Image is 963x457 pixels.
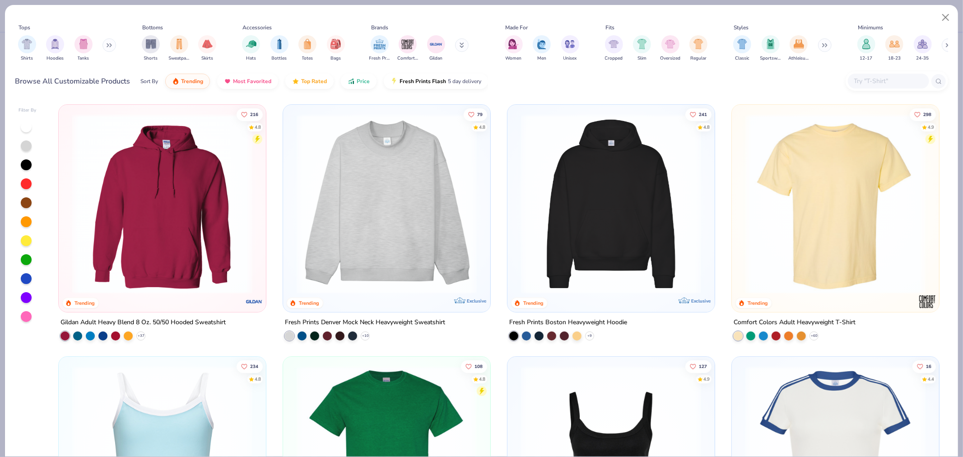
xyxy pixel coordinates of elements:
[181,78,203,85] span: Trending
[537,39,547,49] img: Men Image
[561,35,579,62] div: filter for Unisex
[18,35,36,62] div: filter for Shirts
[233,78,271,85] span: Most Favorited
[327,35,345,62] button: filter button
[169,55,190,62] span: Sweatpants
[467,298,486,304] span: Exclusive
[242,35,260,62] button: filter button
[734,317,856,328] div: Comfort Colors Adult Heavyweight T-Shirt
[760,35,781,62] button: filter button
[605,55,623,62] span: Cropped
[19,23,30,32] div: Tops
[142,35,160,62] div: filter for Shorts
[60,317,226,328] div: Gildan Adult Heavy Blend 8 Oz. 50/50 Hooded Sweatshirt
[201,55,213,62] span: Skirts
[301,78,327,85] span: Top Rated
[479,376,485,382] div: 4.8
[198,35,216,62] button: filter button
[910,108,936,121] button: Like
[860,55,873,62] span: 12-17
[224,78,231,85] img: most_fav.gif
[400,78,446,85] span: Fresh Prints Flash
[285,74,334,89] button: Top Rated
[888,55,901,62] span: 18-23
[384,74,488,89] button: Fresh Prints Flash5 day delivery
[292,78,299,85] img: TopRated.gif
[633,35,651,62] button: filter button
[637,55,647,62] span: Slim
[18,35,36,62] button: filter button
[169,35,190,62] div: filter for Sweatpants
[479,124,485,131] div: 4.8
[587,333,592,339] span: + 9
[143,23,163,32] div: Bottoms
[21,55,33,62] span: Shirts
[609,39,619,49] img: Cropped Image
[464,108,487,121] button: Like
[506,55,522,62] span: Women
[217,74,278,89] button: Most Favorited
[242,35,260,62] div: filter for Hats
[146,39,156,49] img: Shorts Image
[760,55,781,62] span: Sportswear
[362,333,369,339] span: + 10
[788,35,809,62] button: filter button
[533,35,551,62] button: filter button
[429,37,443,51] img: Gildan Image
[15,76,130,87] div: Browse All Customizable Products
[47,55,64,62] span: Hoodies
[397,35,418,62] button: filter button
[505,35,523,62] div: filter for Women
[561,35,579,62] button: filter button
[285,317,445,328] div: Fresh Prints Denver Mock Neck Heavyweight Sweatshirt
[689,35,707,62] div: filter for Regular
[371,23,388,32] div: Brands
[68,114,257,294] img: 01756b78-01f6-4cc6-8d8a-3c30c1a0c8ac
[369,35,390,62] div: filter for Fresh Prints
[330,55,341,62] span: Bags
[533,35,551,62] div: filter for Men
[142,35,160,62] button: filter button
[237,108,263,121] button: Like
[699,112,707,117] span: 241
[341,74,377,89] button: Price
[916,55,929,62] span: 24-35
[172,78,179,85] img: trending.gif
[22,39,32,49] img: Shirts Image
[811,333,818,339] span: + 60
[50,39,60,49] img: Hoodies Image
[685,108,712,121] button: Like
[245,293,263,311] img: Gildan logo
[918,293,936,311] img: Comfort Colors logo
[357,78,370,85] span: Price
[250,112,258,117] span: 216
[272,55,287,62] span: Bottles
[885,35,903,62] button: filter button
[703,376,710,382] div: 4.9
[857,35,875,62] button: filter button
[255,124,261,131] div: 4.8
[637,39,647,49] img: Slim Image
[516,114,706,294] img: 91acfc32-fd48-4d6b-bdad-a4c1a30ac3fc
[298,35,316,62] div: filter for Totes
[565,39,575,49] img: Unisex Image
[928,124,934,131] div: 4.9
[633,35,651,62] div: filter for Slim
[926,364,931,368] span: 16
[737,39,748,49] img: Classic Image
[46,35,64,62] div: filter for Hoodies
[505,23,528,32] div: Made For
[461,360,487,373] button: Like
[605,35,623,62] div: filter for Cropped
[198,35,216,62] div: filter for Skirts
[397,35,418,62] div: filter for Comfort Colors
[270,35,288,62] div: filter for Bottles
[369,55,390,62] span: Fresh Prints
[144,55,158,62] span: Shorts
[79,39,88,49] img: Tanks Image
[202,39,213,49] img: Skirts Image
[427,35,445,62] div: filter for Gildan
[509,317,627,328] div: Fresh Prints Boston Heavyweight Hoodie
[298,35,316,62] button: filter button
[857,35,875,62] div: filter for 12-17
